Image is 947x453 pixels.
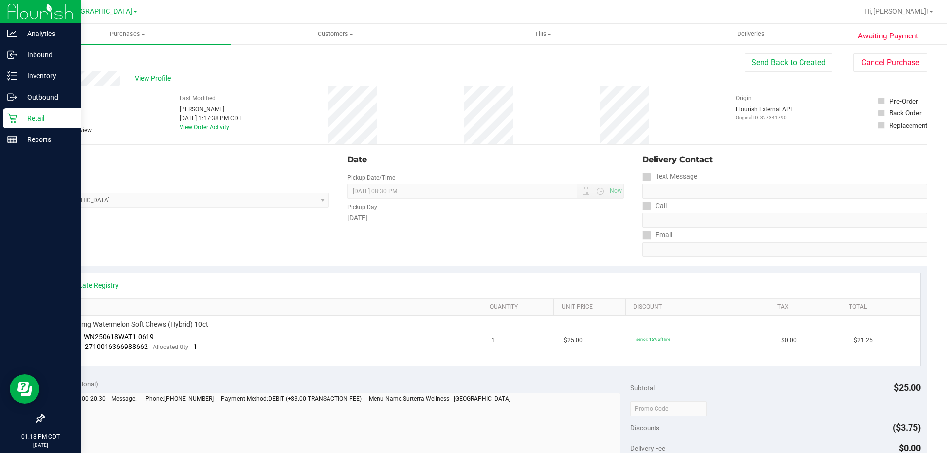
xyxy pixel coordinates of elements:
p: Analytics [17,28,76,39]
a: Tills [439,24,647,44]
input: Format: (999) 999-9999 [642,213,927,228]
a: Discount [633,303,765,311]
div: [DATE] [347,213,623,223]
div: Location [43,154,329,166]
label: Email [642,228,672,242]
span: View Profile [135,73,174,84]
iframe: Resource center [10,374,39,404]
div: Replacement [889,120,927,130]
a: View Order Activity [180,124,229,131]
a: Tax [777,303,838,311]
p: Reports [17,134,76,145]
span: $0.00 [899,443,921,453]
label: Pickup Day [347,203,377,211]
button: Send Back to Created [745,53,832,72]
button: Cancel Purchase [853,53,927,72]
a: Total [849,303,909,311]
label: Call [642,199,667,213]
p: 01:18 PM CDT [4,432,76,441]
div: Back Order [889,108,922,118]
label: Pickup Date/Time [347,174,395,182]
span: Delivery Fee [630,444,665,452]
span: Hi, [PERSON_NAME]! [864,7,928,15]
span: $21.25 [854,336,873,345]
inline-svg: Inventory [7,71,17,81]
span: $25.00 [894,383,921,393]
span: Deliveries [724,30,778,38]
div: Flourish External API [736,105,792,121]
span: Tills [439,30,646,38]
span: 1 [193,343,197,350]
a: Purchases [24,24,231,44]
a: Deliveries [647,24,855,44]
p: Retail [17,112,76,124]
span: Purchases [24,30,231,38]
inline-svg: Reports [7,135,17,144]
span: ($3.75) [893,422,921,433]
p: [DATE] [4,441,76,449]
a: View State Registry [60,280,119,290]
inline-svg: Outbound [7,92,17,102]
span: WNA 10mg Watermelon Soft Chews (Hybrid) 10ct [57,320,208,329]
p: Inventory [17,70,76,82]
inline-svg: Analytics [7,29,17,38]
inline-svg: Inbound [7,50,17,60]
div: Delivery Contact [642,154,927,166]
a: Unit Price [562,303,622,311]
div: Date [347,154,623,166]
inline-svg: Retail [7,113,17,123]
span: $0.00 [781,336,797,345]
label: Text Message [642,170,697,184]
input: Promo Code [630,401,707,416]
span: senior: 15% off line [636,337,670,342]
div: [PERSON_NAME] [180,105,242,114]
span: 2710016366988662 [85,343,148,350]
a: Quantity [490,303,550,311]
span: $25.00 [564,336,583,345]
span: WN250618WAT1-0619 [84,333,154,341]
span: Awaiting Payment [858,31,918,42]
div: Pre-Order [889,96,918,106]
p: Original ID: 327341790 [736,114,792,121]
span: Discounts [630,419,659,437]
p: Inbound [17,49,76,61]
a: SKU [58,303,478,311]
p: Outbound [17,91,76,103]
span: [GEOGRAPHIC_DATA] [65,7,132,16]
label: Origin [736,94,752,103]
div: [DATE] 1:17:38 PM CDT [180,114,242,123]
span: Subtotal [630,384,655,392]
span: 1 [491,336,495,345]
span: Customers [232,30,438,38]
span: Allocated Qty [153,344,188,350]
input: Format: (999) 999-9999 [642,184,927,199]
label: Last Modified [180,94,216,103]
a: Customers [231,24,439,44]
